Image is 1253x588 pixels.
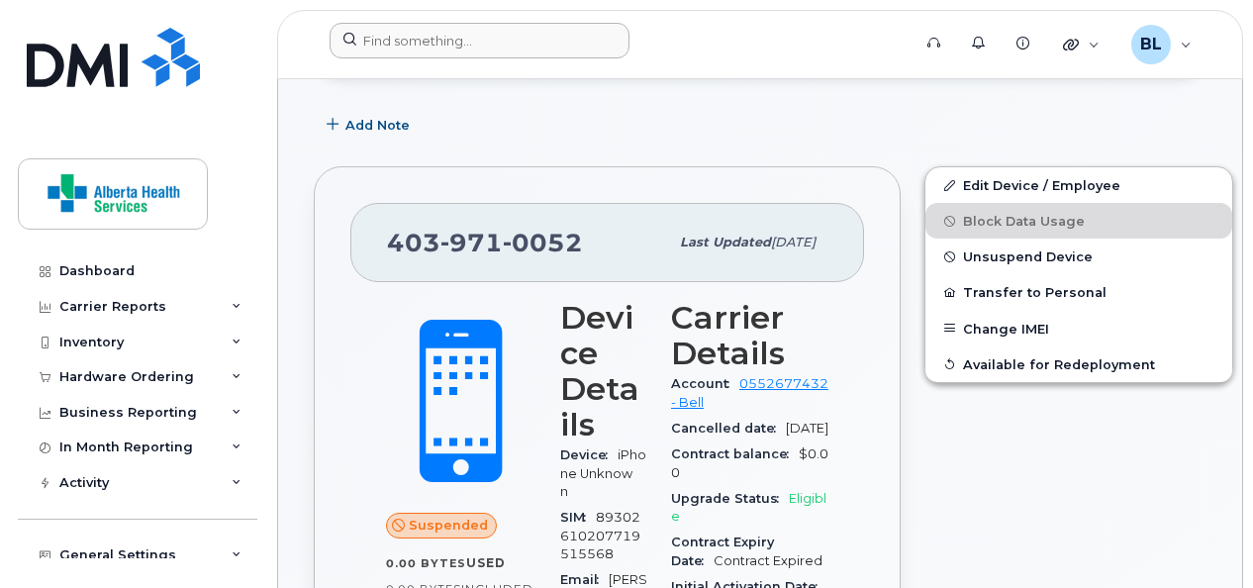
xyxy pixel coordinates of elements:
[466,555,506,570] span: used
[560,447,618,462] span: Device
[671,491,789,506] span: Upgrade Status
[409,516,488,535] span: Suspended
[560,300,647,442] h3: Device Details
[671,376,739,391] span: Account
[963,356,1155,371] span: Available for Redeployment
[387,228,583,257] span: 403
[925,239,1232,274] button: Unsuspend Device
[1117,25,1205,64] div: Brandie Leclair
[671,446,828,479] span: $0.00
[560,510,596,525] span: SIM
[671,535,774,567] span: Contract Expiry Date
[1140,33,1162,56] span: BL
[314,107,427,143] button: Add Note
[671,421,786,436] span: Cancelled date
[560,510,640,561] span: 89302610207719515568
[345,116,410,135] span: Add Note
[925,311,1232,346] button: Change IMEI
[1049,25,1113,64] div: Quicklinks
[386,556,466,570] span: 0.00 Bytes
[771,235,816,249] span: [DATE]
[671,376,828,409] a: 0552677432 - Bell
[560,447,646,499] span: iPhone Unknown
[786,421,828,436] span: [DATE]
[714,553,822,568] span: Contract Expired
[330,23,629,58] input: Find something...
[671,446,799,461] span: Contract balance
[925,346,1232,382] button: Available for Redeployment
[925,274,1232,310] button: Transfer to Personal
[440,228,503,257] span: 971
[680,235,771,249] span: Last updated
[671,300,828,371] h3: Carrier Details
[925,203,1232,239] button: Block Data Usage
[963,249,1093,264] span: Unsuspend Device
[925,167,1232,203] a: Edit Device / Employee
[503,228,583,257] span: 0052
[560,572,609,587] span: Email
